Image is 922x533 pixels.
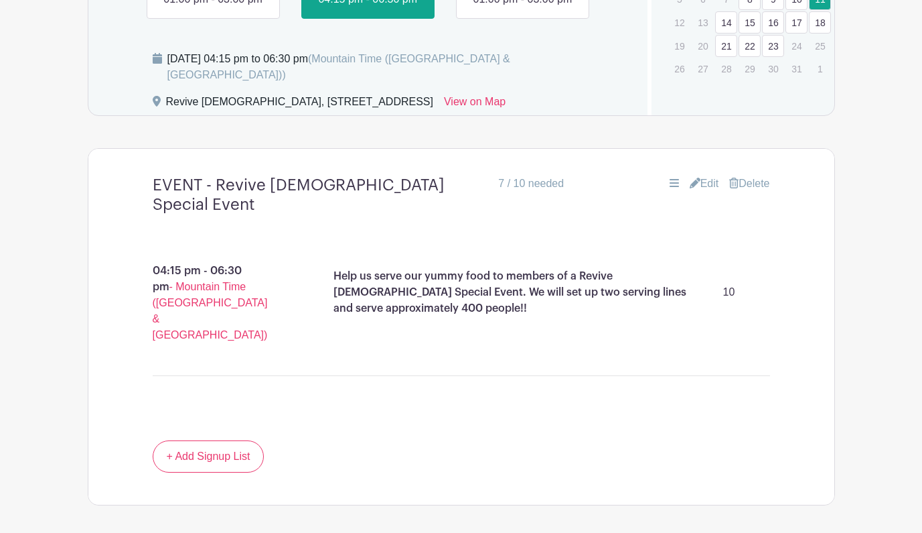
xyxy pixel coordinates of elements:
[762,35,784,57] a: 23
[153,176,488,215] h4: EVENT - Revive [DEMOGRAPHIC_DATA] Special Event
[692,12,714,33] p: 13
[444,94,506,115] a: View on Map
[739,11,761,34] a: 15
[699,279,759,306] p: 10
[729,176,769,192] a: Delete
[167,51,632,83] div: [DATE] 04:15 pm to 06:30 pm
[809,36,831,56] p: 25
[762,58,784,79] p: 30
[785,11,808,34] a: 17
[166,94,433,115] div: Revive [DEMOGRAPHIC_DATA], [STREET_ADDRESS]
[739,35,761,57] a: 22
[153,281,268,341] span: - Mountain Time ([GEOGRAPHIC_DATA] & [GEOGRAPHIC_DATA])
[498,176,564,192] div: 7 / 10 needed
[668,36,690,56] p: 19
[690,176,719,192] a: Edit
[692,36,714,56] p: 20
[668,58,690,79] p: 26
[715,58,737,79] p: 28
[715,11,737,34] a: 14
[809,58,831,79] p: 1
[785,58,808,79] p: 31
[333,268,699,316] p: Help us serve our yummy food to members of a Revive [DEMOGRAPHIC_DATA] Special Event. We will set...
[692,58,714,79] p: 27
[785,36,808,56] p: 24
[668,12,690,33] p: 12
[153,440,264,473] a: + Add Signup List
[762,11,784,34] a: 16
[715,35,737,57] a: 21
[121,257,291,349] p: 04:15 pm - 06:30 pm
[739,58,761,79] p: 29
[809,11,831,34] a: 18
[167,53,510,80] span: (Mountain Time ([GEOGRAPHIC_DATA] & [GEOGRAPHIC_DATA]))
